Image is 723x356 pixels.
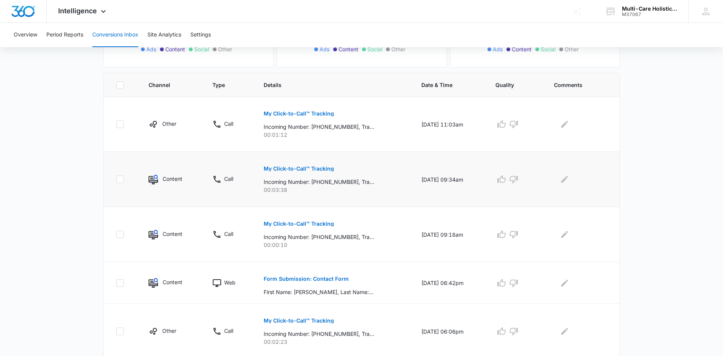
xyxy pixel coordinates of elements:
p: Incoming Number: [PHONE_NUMBER], Tracking Number: [PHONE_NUMBER], Ring To: [PHONE_NUMBER], Caller... [264,178,374,186]
p: 00:00:10 [264,241,403,249]
span: Content [165,45,185,53]
span: Ads [493,45,503,53]
span: Comments [554,81,596,89]
span: Intelligence [58,7,97,15]
span: Content [512,45,532,53]
p: Other [162,327,176,335]
td: [DATE] 09:34am [412,152,486,207]
span: Details [264,81,392,89]
button: My Click-to-Call™ Tracking [264,215,334,233]
p: Content [163,175,182,183]
span: Other [391,45,405,53]
p: 00:03:38 [264,186,403,194]
button: Edit Comments [558,173,571,185]
p: Incoming Number: [PHONE_NUMBER], Tracking Number: [PHONE_NUMBER], Ring To: [PHONE_NUMBER], Caller... [264,123,374,131]
span: Social [194,45,209,53]
button: Conversions Inbox [92,23,138,47]
button: Period Reports [46,23,83,47]
span: Type [212,81,234,89]
button: Edit Comments [558,277,571,289]
span: Other [565,45,579,53]
div: account id [622,12,677,17]
p: 00:02:23 [264,338,403,346]
button: My Click-to-Call™ Tracking [264,160,334,178]
td: [DATE] 11:03am [412,97,486,152]
span: Social [367,45,382,53]
p: Content [163,278,182,286]
button: My Click-to-Call™ Tracking [264,312,334,330]
td: [DATE] 09:18am [412,207,486,262]
p: Incoming Number: [PHONE_NUMBER], Tracking Number: [PHONE_NUMBER], Ring To: [PHONE_NUMBER], Caller... [264,233,374,241]
button: Settings [190,23,211,47]
p: Incoming Number: [PHONE_NUMBER], Tracking Number: [PHONE_NUMBER], Ring To: [PHONE_NUMBER], Caller... [264,330,374,338]
button: Form Submission: Contact Form [264,270,349,288]
span: Social [541,45,555,53]
button: Edit Comments [558,228,571,240]
p: Call [224,120,233,128]
p: Content [163,230,182,238]
p: My Click-to-Call™ Tracking [264,221,334,226]
p: My Click-to-Call™ Tracking [264,318,334,323]
span: Ads [320,45,329,53]
button: Edit Comments [558,118,571,130]
span: Date & Time [421,81,466,89]
span: Ads [146,45,156,53]
p: Call [224,230,233,238]
span: Quality [495,81,525,89]
p: My Click-to-Call™ Tracking [264,166,334,171]
span: Channel [149,81,183,89]
button: My Click-to-Call™ Tracking [264,104,334,123]
p: First Name: [PERSON_NAME], Last Name: [PERSON_NAME], Email: [EMAIL_ADDRESS][DOMAIN_NAME], Phone: ... [264,288,374,296]
button: Site Analytics [147,23,181,47]
button: Overview [14,23,37,47]
p: Call [224,327,233,335]
p: Web [224,278,236,286]
p: Other [162,120,176,128]
div: account name [622,6,677,12]
span: Content [339,45,358,53]
span: Other [218,45,232,53]
p: Call [224,175,233,183]
p: My Click-to-Call™ Tracking [264,111,334,116]
button: Edit Comments [558,325,571,337]
td: [DATE] 06:42pm [412,262,486,304]
p: 00:01:12 [264,131,403,139]
p: Form Submission: Contact Form [264,276,349,282]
